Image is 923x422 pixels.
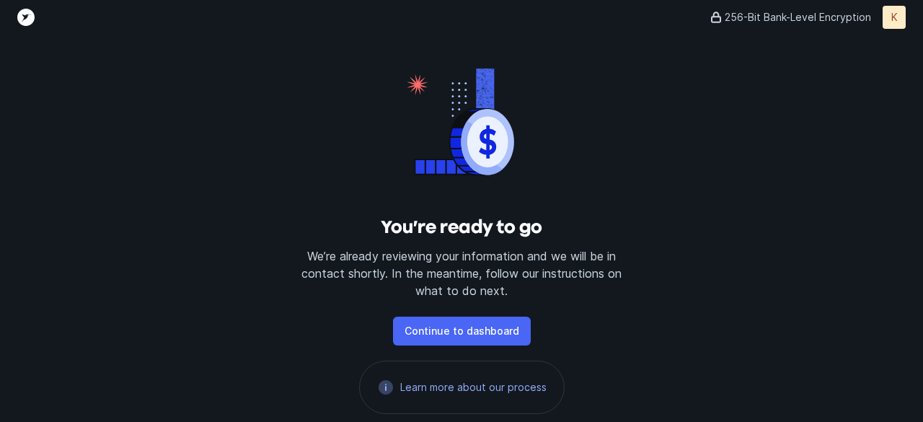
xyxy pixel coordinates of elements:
[300,216,623,239] h3: You’re ready to go
[377,379,394,396] img: 21d95410f660ccd52279b82b2de59a72.svg
[393,317,531,346] button: Continue to dashboard
[405,322,519,340] p: Continue to dashboard
[891,10,898,25] p: K
[400,380,547,395] a: Learn more about our process
[725,10,871,25] p: 256-Bit Bank-Level Encryption
[883,6,906,29] button: K
[300,247,623,299] p: We’re already reviewing your information and we will be in contact shortly. In the meantime, foll...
